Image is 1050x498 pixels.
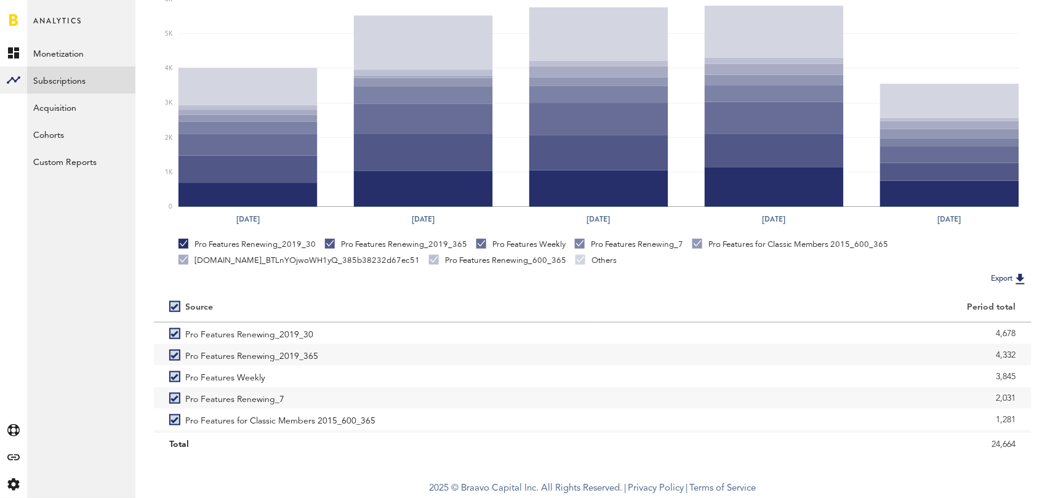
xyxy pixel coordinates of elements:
text: [DATE] [938,214,961,225]
text: [DATE] [236,214,260,225]
div: 4,332 [608,346,1016,364]
text: [DATE] [763,214,786,225]
div: 2,031 [608,389,1016,408]
div: Pro Features Weekly [476,239,566,250]
span: 2025 © Braavo Capital Inc. All Rights Reserved. [430,480,623,498]
div: Pro Features Renewing_2019_30 [178,239,316,250]
div: Source [185,302,213,313]
span: Analytics [33,14,82,39]
span: Pro Features for Classic Members 2015_600_365 [185,409,375,430]
div: Pro Features Renewing_600_365 [429,255,566,266]
div: Total [169,435,577,454]
text: 5K [165,31,173,37]
a: Privacy Policy [628,484,684,493]
text: [DATE] [587,214,611,225]
div: Pro Features Renewing_7 [575,239,683,250]
a: Monetization [27,39,135,66]
a: Subscriptions [27,66,135,94]
div: 4,678 [608,324,1016,343]
div: Others [575,255,617,266]
text: 3K [165,100,173,106]
span: Pro Features Renewing_7 [185,387,284,409]
a: Cohorts [27,121,135,148]
span: Pro Features Weekly [185,366,265,387]
span: Pro Features Renewing_2019_365 [185,344,318,366]
div: [DOMAIN_NAME]_BTLnYOjwoWH1yQ_385b38232d67ec51 [178,255,420,266]
text: [DATE] [412,214,435,225]
div: Pro Features Renewing_2019_365 [325,239,467,250]
div: 1,093 [608,432,1016,451]
text: 0 [169,204,172,210]
text: 4K [165,65,173,71]
span: Pro Features Renewing_2019_30 [185,323,313,344]
div: Pro Features for Classic Members 2015_600_365 [692,239,889,250]
div: 1,281 [608,411,1016,429]
div: 3,845 [608,367,1016,386]
text: 2K [165,135,173,141]
button: Export [988,271,1032,287]
div: Period total [608,302,1016,313]
img: Export [1013,271,1028,286]
span: Support [26,9,70,20]
text: 1K [165,169,173,175]
a: Custom Reports [27,148,135,175]
div: 24,664 [608,435,1016,454]
span: [DOMAIN_NAME]_BTLnYOjwoWH1yQ_385b38232d67ec51 [185,430,420,452]
a: Acquisition [27,94,135,121]
a: Terms of Service [690,484,756,493]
